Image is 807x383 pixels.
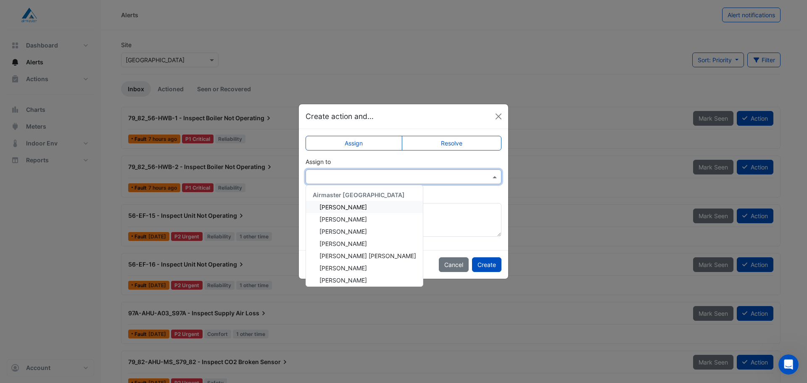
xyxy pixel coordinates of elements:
[306,136,402,151] label: Assign
[319,240,367,247] span: [PERSON_NAME]
[778,354,799,375] iframe: Intercom live chat
[439,257,469,272] button: Cancel
[402,136,502,151] label: Resolve
[319,228,367,235] span: [PERSON_NAME]
[306,157,331,166] label: Assign to
[472,257,501,272] button: Create
[319,277,367,284] span: [PERSON_NAME]
[319,203,367,211] span: [PERSON_NAME]
[492,110,505,123] button: Close
[319,264,367,272] span: [PERSON_NAME]
[306,111,374,122] h5: Create action and...
[319,216,367,223] span: [PERSON_NAME]
[306,185,423,287] ng-dropdown-panel: Options list
[319,252,416,259] span: [PERSON_NAME] [PERSON_NAME]
[313,191,405,198] span: Airmaster [GEOGRAPHIC_DATA]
